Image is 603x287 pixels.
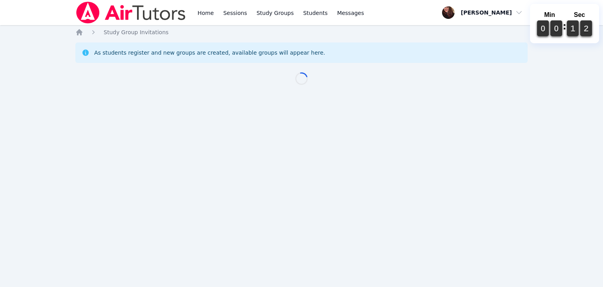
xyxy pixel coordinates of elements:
[104,28,168,36] a: Study Group Invitations
[104,29,168,35] span: Study Group Invitations
[94,49,325,57] div: As students register and new groups are created, available groups will appear here.
[75,2,186,24] img: Air Tutors
[337,9,364,17] span: Messages
[75,28,528,36] nav: Breadcrumb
